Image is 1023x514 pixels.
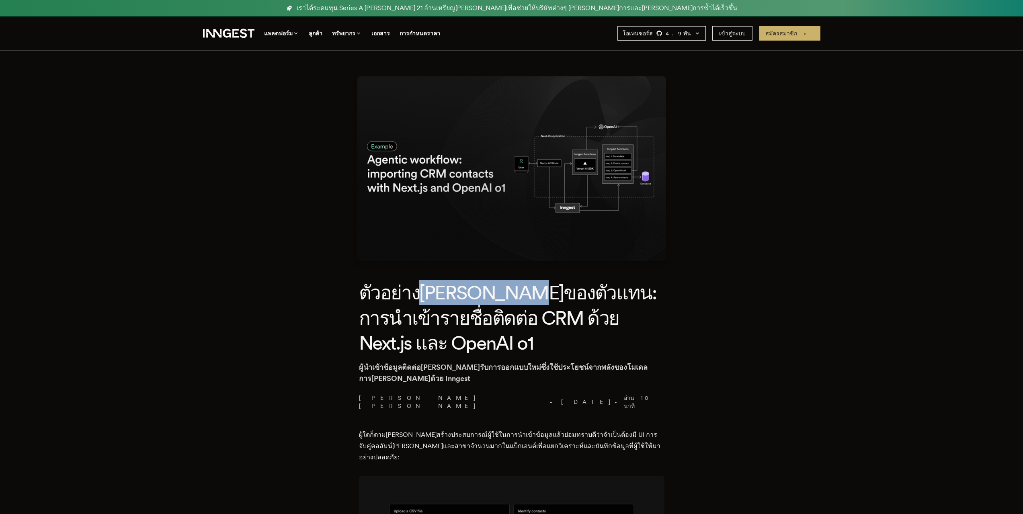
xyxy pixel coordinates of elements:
a: เอกสาร [371,29,390,39]
font: [PERSON_NAME][PERSON_NAME] [359,395,476,409]
font: เราได้ระดมทุน Series A [PERSON_NAME] 21 ล้านเหรียญ[PERSON_NAME]เพื่อช่วยให้บริษัทต่างๆ [PERSON_NA... [297,4,737,12]
font: ผู้ใดก็ตาม[PERSON_NAME]สร้างประสบการณ์ผู้ใช้ในการนำเข้าข้อมูลแล้วย่อมทราบดีว่าจำเป็นต้องมี UI การ... [359,431,660,461]
font: - [615,399,621,405]
font: เอกสาร [371,30,390,37]
a: สมัครสมาชิก [759,26,820,41]
img: รูปภาพเด่นสำหรับตัวอย่างเวิร์กโฟลว์ของ Agentic: การนำเข้ารายชื่อติดต่อ CRM ด้วย Next.js และ OpenA... [357,76,666,261]
nav: ทั่วโลก [190,16,833,50]
span: → [800,29,814,37]
font: - [550,399,556,405]
font: โอเพ่นซอร์ส [623,30,653,37]
a: [PERSON_NAME][PERSON_NAME] [359,394,547,410]
font: [DATE] [561,399,611,405]
button: แพลตฟอร์ม [264,29,299,39]
font: ทรัพยากร [332,30,355,37]
font: พัน [683,30,691,37]
a: ลูกค้า [309,29,322,39]
button: ทรัพยากร [332,29,362,39]
font: สมัครสมาชิก [765,30,797,37]
font: ลูกค้า [309,30,322,37]
font: แพลตฟอร์ม [264,30,293,37]
font: การกำหนดราคา [400,30,440,37]
font: ตัวอย่าง[PERSON_NAME]ของตัวแทน: การนำเข้ารายชื่อติดต่อ CRM ด้วย Next.js และ OpenAI o1 [359,281,656,354]
a: การกำหนดราคา [400,29,440,39]
font: อ่าน 10 นาที [624,395,651,409]
font: ผู้นำเข้าข้อมูลติดต่อ[PERSON_NAME]รับการออกแบบใหม่ซึ่งใช้ประโยชน์จากพลังของโมเดลการ[PERSON_NAME]ด... [359,363,648,383]
font: 4.9 [666,30,683,37]
font: เข้าสู่ระบบ [719,30,746,37]
a: เข้าสู่ระบบ [712,26,752,41]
